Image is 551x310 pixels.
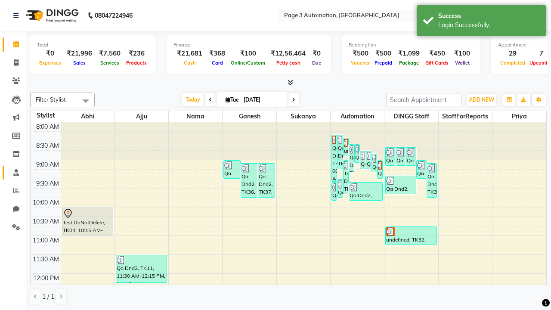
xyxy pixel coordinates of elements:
span: Gift Cards [423,60,451,66]
div: Qa Dnd2, TK29, 09:00 AM-09:30 AM, Hair cut Below 12 years (Boy) [224,161,240,178]
span: Today [182,93,204,106]
span: StaffForReports [439,111,492,122]
span: Sukanya [277,111,330,122]
span: Card [210,60,225,66]
span: Sales [71,60,88,66]
span: Expenses [37,60,63,66]
span: Voucher [349,60,372,66]
div: Qa Dnd2, TK24, 08:20 AM-09:15 AM, Special Hair Wash- Men [337,135,342,169]
div: Qa Dnd2, TK20, 08:35 AM-09:05 AM, Hair cut Below 12 years (Boy) [355,145,359,162]
b: 08047224946 [95,3,133,28]
span: Abhi [61,111,115,122]
span: Filter Stylist [36,96,66,103]
span: ADD NEW [469,96,494,103]
div: ₹7,560 [96,49,124,59]
div: Qa Dnd2, TK23, 08:40 AM-09:10 AM, Hair cut Below 12 years (Boy) [406,148,416,165]
div: Test DoNotDelete, TK04, 10:15 AM-11:00 AM, Hair Cut-Men [62,208,113,235]
div: 9:30 AM [34,179,61,188]
div: ₹368 [206,49,229,59]
span: Automation [331,111,384,122]
div: Qa Dnd2, TK11, 11:30 AM-12:15 PM, Hair Cut-Men [116,255,167,282]
div: 12:00 PM [31,274,61,283]
div: Total [37,41,149,49]
div: 10:00 AM [31,198,61,207]
div: ₹500 [349,49,372,59]
input: 2025-09-02 [241,93,284,106]
span: Ajju [115,111,168,122]
div: 8:00 AM [34,122,61,131]
span: Ganesh [223,111,276,122]
div: 11:00 AM [31,236,61,245]
div: Qa Dnd2, TK38, 09:05 AM-10:00 AM, Special Hair Wash- Men [427,164,436,197]
div: ₹21,996 [63,49,96,59]
div: 8:30 AM [34,141,61,150]
div: Qa Dnd2, TK19, 08:20 AM-09:35 AM, Hair Cut By Expert-Men,Hair Cut-Men [332,135,337,181]
div: Qa Dnd2, TK37, 09:05 AM-10:00 AM, Special Hair Wash- Men [258,164,275,197]
div: Success [438,12,539,21]
div: Qa Dnd2, TK22, 08:40 AM-09:10 AM, Hair Cut By Expert-Men [396,148,406,165]
div: ₹0 [37,49,63,59]
span: Wallet [453,60,472,66]
span: Petty cash [274,60,303,66]
span: Prepaid [372,60,394,66]
span: Priya [492,111,546,122]
div: 9:00 AM [34,160,61,169]
div: Qa Dnd2, TK39, 09:35 AM-10:05 AM, Hair cut Below 12 years (Boy) [332,183,337,200]
div: Qa Dnd2, TK40, 09:35 AM-10:05 AM, Hair cut Below 12 years (Boy) [349,183,383,200]
div: 11:30 AM [31,255,61,264]
span: Services [98,60,121,66]
div: Qa Dnd2, TK27, 08:50 AM-09:20 AM, Hair Cut By Expert-Men [372,154,377,172]
div: Qa Dnd2, TK30, 09:00 AM-09:30 AM, Hair cut Below 12 years (Boy) [417,161,426,178]
div: Test DoNotDelete, TK33, 09:00 AM-09:55 AM, Special Hair Wash- Men [344,161,348,194]
div: ₹100 [229,49,267,59]
span: Nama [169,111,222,122]
div: Qa Dnd2, TK28, 08:35 AM-09:20 AM, Hair Cut-Men [349,145,354,172]
span: Cash [182,60,198,66]
div: ₹500 [372,49,395,59]
div: Qa Dnd2, TK26, 08:45 AM-09:15 AM, Hair Cut By Expert-Men [366,151,371,169]
div: undefined, TK18, 08:25 AM-08:55 AM, Hair cut Below 12 years (Boy) [344,138,348,156]
div: 29 [498,49,527,59]
span: Package [397,60,421,66]
div: Login Successfully. [438,21,539,30]
div: ₹21,681 [173,49,206,59]
div: ₹450 [423,49,451,59]
div: 10:30 AM [31,217,61,226]
div: Finance [173,41,324,49]
div: Qa Dnd2, TK21, 08:40 AM-09:10 AM, Hair Cut By Expert-Men [386,148,395,165]
div: Qa Dnd2, TK34, 09:25 AM-09:55 AM, Hair cut Below 12 years (Boy) [386,176,416,194]
div: Qa Dnd2, TK31, 09:00 AM-09:30 AM, Hair cut Below 12 years (Boy) [378,161,382,178]
span: Due [310,60,323,66]
img: logo [22,3,81,28]
div: ₹12,56,464 [267,49,309,59]
span: Completed [498,60,527,66]
span: Tue [223,96,241,103]
div: Redemption [349,41,474,49]
span: Products [124,60,149,66]
input: Search Appointment [386,93,461,106]
span: 1 / 1 [42,292,54,301]
button: ADD NEW [467,94,496,106]
div: Stylist [31,111,61,120]
span: Online/Custom [229,60,267,66]
div: ₹0 [309,49,324,59]
span: DINGG Staff [384,111,438,122]
div: ₹236 [124,49,149,59]
div: undefined, TK32, 10:45 AM-11:15 AM, Hair Cut-Men [386,227,436,245]
div: Qa Dnd2, TK25, 08:45 AM-09:15 AM, Hair Cut By Expert-Men [360,151,365,169]
div: ₹100 [451,49,474,59]
div: Qa Dnd2, TK35, 09:30 AM-10:00 AM, Hair Cut By Expert-Men [337,180,342,197]
div: ₹1,099 [395,49,423,59]
div: Qa Dnd2, TK36, 09:05 AM-10:00 AM, Special Hair Wash- Men [241,164,257,197]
